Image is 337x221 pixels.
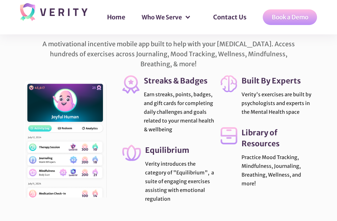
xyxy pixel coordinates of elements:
[242,75,301,86] div: Built By Experts
[101,8,132,27] a: Home
[142,14,182,20] div: Who We Serve
[242,127,313,149] div: Library of Resources
[135,8,197,27] div: Who We Serve
[145,159,215,203] div: Verity introduces the category of "Equilibrium", a suite of engaging exercises assisting with emo...
[201,2,259,33] div: Contact Us
[272,14,308,20] div: Book a Demo
[145,145,189,156] div: Equilibrium
[242,153,313,188] div: Practice Mood Tracking, Mindfulness, Journaling, Breathing, Wellness, and more!
[242,90,313,116] div: Verity's exercises are built by psychologists and experts in the Mental Health space
[144,90,215,134] div: Earn streaks, points, badges, and gift cards for completing daily challenges and goals related to...
[144,75,208,86] div: Streaks & Badges
[207,8,253,27] a: Contact Us
[263,9,317,25] a: Book a Demo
